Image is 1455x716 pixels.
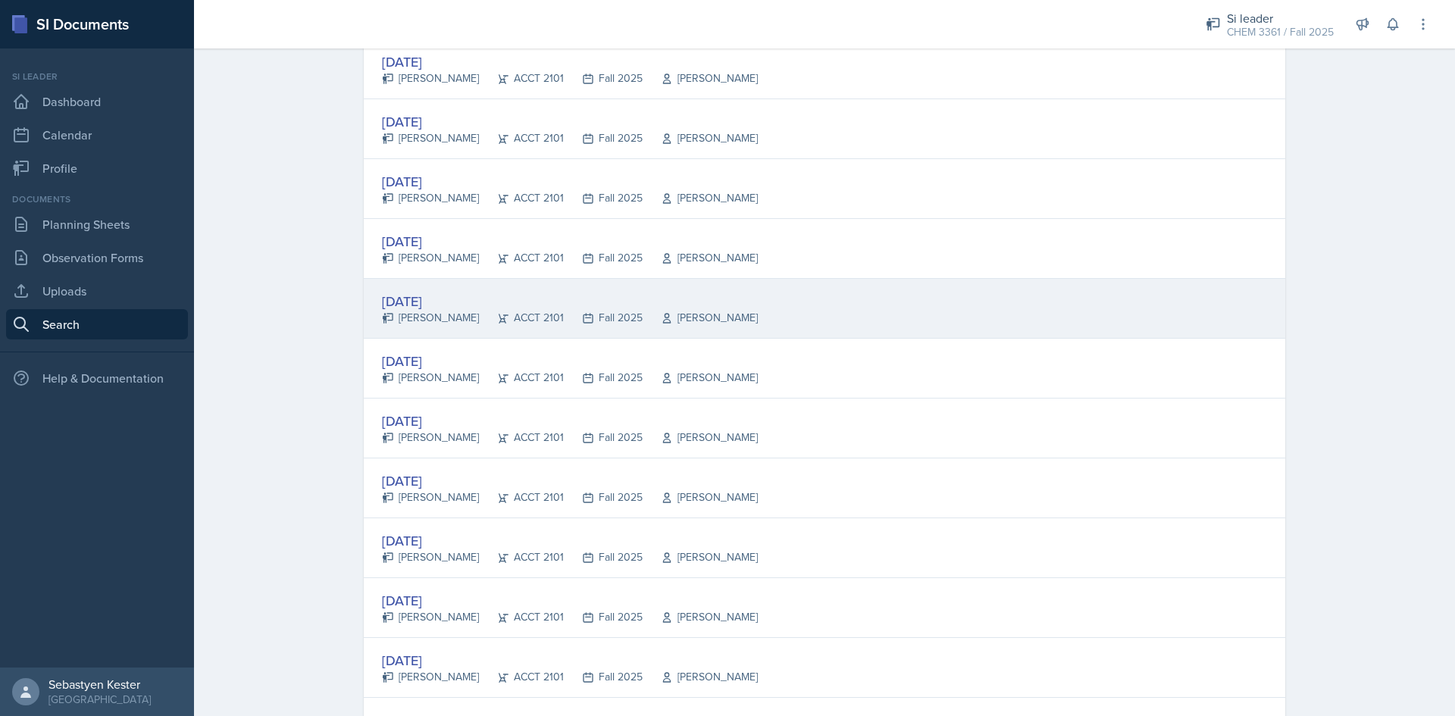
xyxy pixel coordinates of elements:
[479,70,564,86] div: ACCT 2101
[479,310,564,326] div: ACCT 2101
[382,471,758,491] div: [DATE]
[382,130,479,146] div: [PERSON_NAME]
[382,430,479,446] div: [PERSON_NAME]
[564,70,643,86] div: Fall 2025
[564,310,643,326] div: Fall 2025
[48,692,151,707] div: [GEOGRAPHIC_DATA]
[643,609,758,625] div: [PERSON_NAME]
[564,370,643,386] div: Fall 2025
[382,609,479,625] div: [PERSON_NAME]
[643,130,758,146] div: [PERSON_NAME]
[382,231,758,252] div: [DATE]
[479,489,564,505] div: ACCT 2101
[6,209,188,239] a: Planning Sheets
[382,411,758,431] div: [DATE]
[564,250,643,266] div: Fall 2025
[564,549,643,565] div: Fall 2025
[6,153,188,183] a: Profile
[48,677,151,692] div: Sebastyen Kester
[6,86,188,117] a: Dashboard
[382,530,758,551] div: [DATE]
[6,242,188,273] a: Observation Forms
[479,130,564,146] div: ACCT 2101
[479,190,564,206] div: ACCT 2101
[382,171,758,192] div: [DATE]
[643,430,758,446] div: [PERSON_NAME]
[564,609,643,625] div: Fall 2025
[382,351,758,371] div: [DATE]
[479,549,564,565] div: ACCT 2101
[479,430,564,446] div: ACCT 2101
[479,370,564,386] div: ACCT 2101
[382,549,479,565] div: [PERSON_NAME]
[382,190,479,206] div: [PERSON_NAME]
[643,370,758,386] div: [PERSON_NAME]
[479,250,564,266] div: ACCT 2101
[382,650,758,671] div: [DATE]
[382,590,758,611] div: [DATE]
[643,190,758,206] div: [PERSON_NAME]
[382,489,479,505] div: [PERSON_NAME]
[564,190,643,206] div: Fall 2025
[382,669,479,685] div: [PERSON_NAME]
[6,120,188,150] a: Calendar
[382,52,758,72] div: [DATE]
[6,363,188,393] div: Help & Documentation
[479,669,564,685] div: ACCT 2101
[382,70,479,86] div: [PERSON_NAME]
[564,669,643,685] div: Fall 2025
[643,489,758,505] div: [PERSON_NAME]
[382,291,758,311] div: [DATE]
[382,111,758,132] div: [DATE]
[6,276,188,306] a: Uploads
[382,310,479,326] div: [PERSON_NAME]
[643,549,758,565] div: [PERSON_NAME]
[643,310,758,326] div: [PERSON_NAME]
[1227,9,1334,27] div: Si leader
[479,609,564,625] div: ACCT 2101
[382,370,479,386] div: [PERSON_NAME]
[643,669,758,685] div: [PERSON_NAME]
[382,250,479,266] div: [PERSON_NAME]
[6,309,188,339] a: Search
[564,489,643,505] div: Fall 2025
[643,70,758,86] div: [PERSON_NAME]
[564,130,643,146] div: Fall 2025
[6,70,188,83] div: Si leader
[564,430,643,446] div: Fall 2025
[1227,24,1334,40] div: CHEM 3361 / Fall 2025
[643,250,758,266] div: [PERSON_NAME]
[6,192,188,206] div: Documents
